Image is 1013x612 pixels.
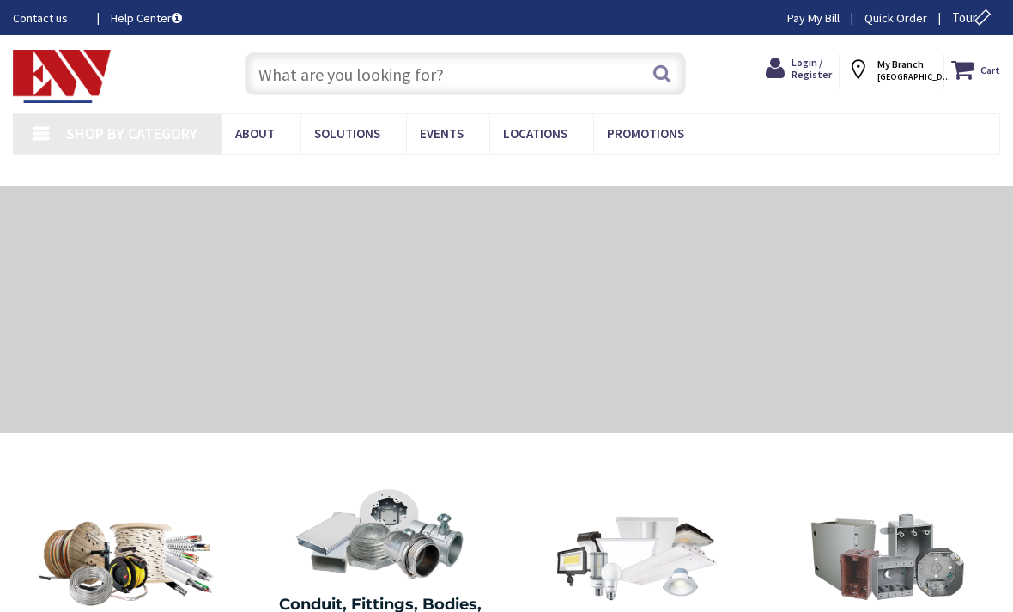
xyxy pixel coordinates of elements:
span: [GEOGRAPHIC_DATA], [GEOGRAPHIC_DATA] [877,71,950,82]
a: Login / Register [766,54,832,83]
span: Shop By Category [66,124,197,143]
span: Tour [952,9,996,26]
a: Contact us [13,9,83,27]
div: My Branch [GEOGRAPHIC_DATA], [GEOGRAPHIC_DATA] [846,54,937,85]
span: Locations [503,125,567,142]
img: Electrical Wholesalers, Inc. [13,50,111,103]
span: Promotions [607,125,684,142]
a: Help Center [111,9,182,27]
span: Solutions [314,125,380,142]
span: About [235,125,275,142]
a: Pay My Bill [787,9,840,27]
a: Cart [951,54,1000,85]
strong: My Branch [877,58,924,70]
a: Quick Order [864,9,927,27]
span: Events [420,125,464,142]
strong: Cart [980,54,1000,85]
span: Login / Register [792,56,832,81]
input: What are you looking for? [245,52,687,95]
